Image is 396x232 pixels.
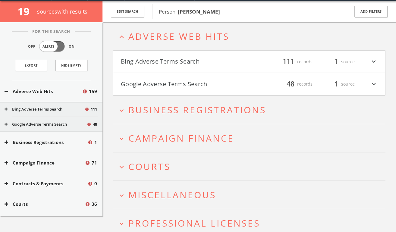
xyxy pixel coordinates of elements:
[276,79,313,89] div: records
[5,139,87,146] button: Business Registrations
[17,4,35,18] span: 19
[319,79,355,89] div: source
[15,60,47,71] a: Export
[118,31,385,41] button: expand_lessAdverse Web Hits
[118,220,126,228] i: expand_more
[5,159,85,166] button: Campaign Finance
[159,8,220,15] span: Person
[118,106,126,114] i: expand_more
[128,160,171,173] span: Courts
[121,79,249,89] button: Google Adverse Terms Search
[354,6,388,17] button: Add Filters
[28,29,75,35] span: For This Search
[128,104,266,116] span: Business Registrations
[118,218,385,228] button: expand_moreProfessional Licenses
[118,133,385,143] button: expand_moreCampaign Finance
[5,180,87,187] button: Contracts & Payments
[118,33,126,41] i: expand_less
[128,30,229,42] span: Adverse Web Hits
[111,6,144,17] button: Edit Search
[118,161,385,171] button: expand_moreCourts
[5,121,86,127] button: Google Adverse Terms Search
[178,8,220,15] b: [PERSON_NAME]
[118,105,385,115] button: expand_moreBusiness Registrations
[118,191,126,199] i: expand_more
[89,88,97,95] span: 159
[118,190,385,200] button: expand_moreMiscellaneous
[370,79,378,89] i: expand_more
[37,8,88,15] span: source s with results
[370,57,378,67] i: expand_more
[319,57,355,67] div: source
[91,106,97,112] span: 111
[118,135,126,143] i: expand_more
[93,121,97,127] span: 48
[128,132,234,144] span: Campaign Finance
[280,56,297,67] span: 111
[128,189,216,201] span: Miscellaneous
[118,163,126,171] i: expand_more
[121,57,249,67] button: Bing Adverse Terms Search
[92,201,97,208] span: 36
[276,57,313,67] div: records
[92,159,97,166] span: 71
[128,217,260,229] span: Professional Licenses
[55,60,87,71] button: Hide Empty
[94,180,97,187] span: 0
[5,88,82,95] button: Adverse Web Hits
[69,44,75,49] span: On
[94,139,97,146] span: 1
[332,79,341,89] span: 1
[5,106,84,112] button: Bing Adverse Terms Search
[28,44,35,49] span: Off
[332,56,341,67] span: 1
[284,79,297,89] span: 48
[5,201,85,208] button: Courts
